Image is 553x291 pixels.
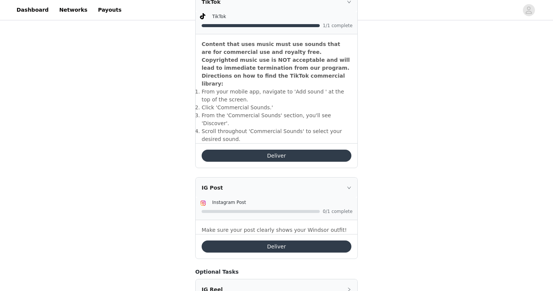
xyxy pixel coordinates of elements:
[202,41,350,87] strong: Content that uses music must use sounds that are for commercial use and royalty free. Copyrighted...
[195,268,358,276] h4: Optional Tasks
[202,112,351,127] li: ​From the 'Commercial Sounds' section, you'll see 'Discover'.
[323,23,353,28] span: 1/1 complete
[202,104,351,112] li: ​Click 'Commercial Sounds.'
[202,150,351,162] button: Deliver
[200,200,206,206] img: Instagram Icon
[202,88,351,104] li: ​From your mobile app, navigate to 'Add sound ' at the top of the screen.
[202,127,351,143] li: ​Scroll throughout 'Commercial Sounds' to select your desired sound.
[202,240,351,253] button: Deliver
[12,2,53,18] a: Dashboard
[55,2,92,18] a: Networks
[347,185,351,190] i: icon: right
[323,209,353,214] span: 0/1 complete
[196,178,357,198] div: icon: rightIG Post
[212,14,226,19] span: TikTok
[525,4,532,16] div: avatar
[202,226,351,234] p: Make sure your post clearly shows your Windsor outfit!
[212,200,246,205] span: Instagram Post
[93,2,126,18] a: Payouts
